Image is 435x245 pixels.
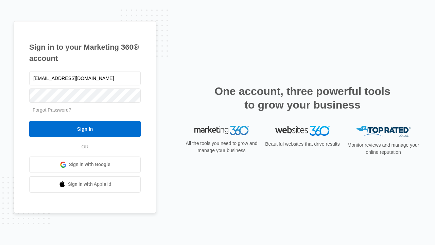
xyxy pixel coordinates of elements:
[264,141,341,148] p: Beautiful websites that drive results
[29,157,141,173] a: Sign in with Google
[356,126,411,137] img: Top Rated Local
[184,140,260,154] p: All the tools you need to grow and manage your business
[194,126,249,135] img: Marketing 360
[77,143,93,150] span: OR
[69,161,110,168] span: Sign in with Google
[29,121,141,137] input: Sign In
[345,142,421,156] p: Monitor reviews and manage your online reputation
[275,126,330,136] img: Websites 360
[29,42,141,64] h1: Sign in to your Marketing 360® account
[33,107,71,113] a: Forgot Password?
[29,71,141,85] input: Email
[68,181,111,188] span: Sign in with Apple Id
[29,176,141,193] a: Sign in with Apple Id
[212,84,393,112] h2: One account, three powerful tools to grow your business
